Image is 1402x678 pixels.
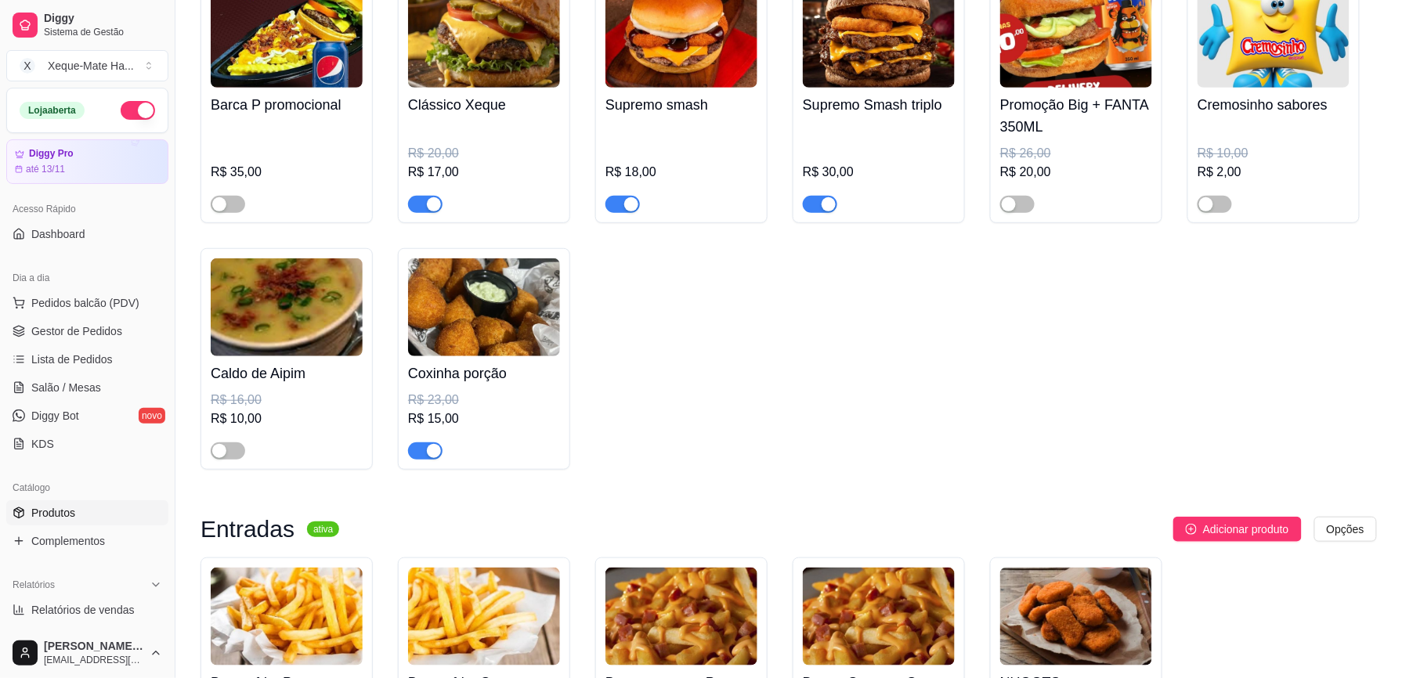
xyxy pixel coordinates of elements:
span: Produtos [31,505,75,521]
span: Dashboard [31,226,85,242]
span: Pedidos balcão (PDV) [31,295,139,311]
button: Pedidos balcão (PDV) [6,290,168,316]
button: Select a team [6,50,168,81]
img: product-image [211,568,363,665]
span: Adicionar produto [1203,521,1289,538]
button: Adicionar produto [1173,517,1302,542]
div: R$ 30,00 [803,163,955,182]
a: DiggySistema de Gestão [6,6,168,44]
div: R$ 26,00 [1000,144,1152,163]
div: R$ 15,00 [408,409,560,428]
span: Relatórios [13,579,55,591]
button: Alterar Status [121,101,155,120]
a: Complementos [6,528,168,554]
div: Dia a dia [6,265,168,290]
a: Dashboard [6,222,168,247]
h3: Entradas [201,520,294,539]
span: plus-circle [1186,524,1197,535]
span: Salão / Mesas [31,380,101,395]
img: product-image [408,568,560,665]
a: KDS [6,431,168,456]
div: Catálogo [6,475,168,500]
a: Relatórios de vendas [6,597,168,622]
a: Diggy Proaté 13/11 [6,139,168,184]
span: Opções [1327,521,1364,538]
h4: Coxinha porção [408,362,560,384]
a: Salão / Mesas [6,375,168,400]
h4: Cremosinho sabores [1198,94,1350,116]
div: R$ 18,00 [605,163,757,182]
h4: Caldo de Aipim [211,362,363,384]
div: R$ 20,00 [1000,163,1152,182]
article: até 13/11 [26,163,65,175]
div: R$ 10,00 [211,409,363,428]
span: Sistema de Gestão [44,26,162,38]
span: Diggy Bot [31,408,79,424]
img: product-image [408,258,560,356]
div: R$ 35,00 [211,163,363,182]
div: R$ 17,00 [408,163,560,182]
div: Acesso Rápido [6,197,168,222]
img: product-image [803,568,955,665]
h4: Clássico Xeque [408,94,560,116]
span: Lista de Pedidos [31,352,113,367]
h4: Promoção Big + FANTA 350ML [1000,94,1152,138]
span: [EMAIL_ADDRESS][DOMAIN_NAME] [44,654,143,666]
div: R$ 23,00 [408,391,560,409]
div: Xeque-Mate Ha ... [48,58,134,74]
span: Complementos [31,533,105,549]
a: Produtos [6,500,168,525]
span: Gestor de Pedidos [31,323,122,339]
div: R$ 20,00 [408,144,560,163]
h4: Supremo smash [605,94,757,116]
div: R$ 16,00 [211,391,363,409]
div: R$ 2,00 [1198,163,1350,182]
a: Gestor de Pedidos [6,319,168,344]
span: Diggy [44,12,162,26]
a: Relatório de clientes [6,626,168,651]
sup: ativa [307,521,339,537]
span: KDS [31,436,54,452]
span: Relatórios de vendas [31,602,135,618]
span: X [20,58,35,74]
img: product-image [605,568,757,665]
button: [PERSON_NAME] e [PERSON_NAME][EMAIL_ADDRESS][DOMAIN_NAME] [6,634,168,672]
h4: Supremo Smash triplo [803,94,955,116]
div: R$ 10,00 [1198,144,1350,163]
a: Diggy Botnovo [6,403,168,428]
h4: Barca P promocional [211,94,363,116]
a: Lista de Pedidos [6,347,168,372]
span: [PERSON_NAME] e [PERSON_NAME] [44,640,143,654]
button: Opções [1314,517,1377,542]
img: product-image [1000,568,1152,665]
div: Loja aberta [20,102,85,119]
article: Diggy Pro [29,148,74,160]
img: product-image [211,258,363,356]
